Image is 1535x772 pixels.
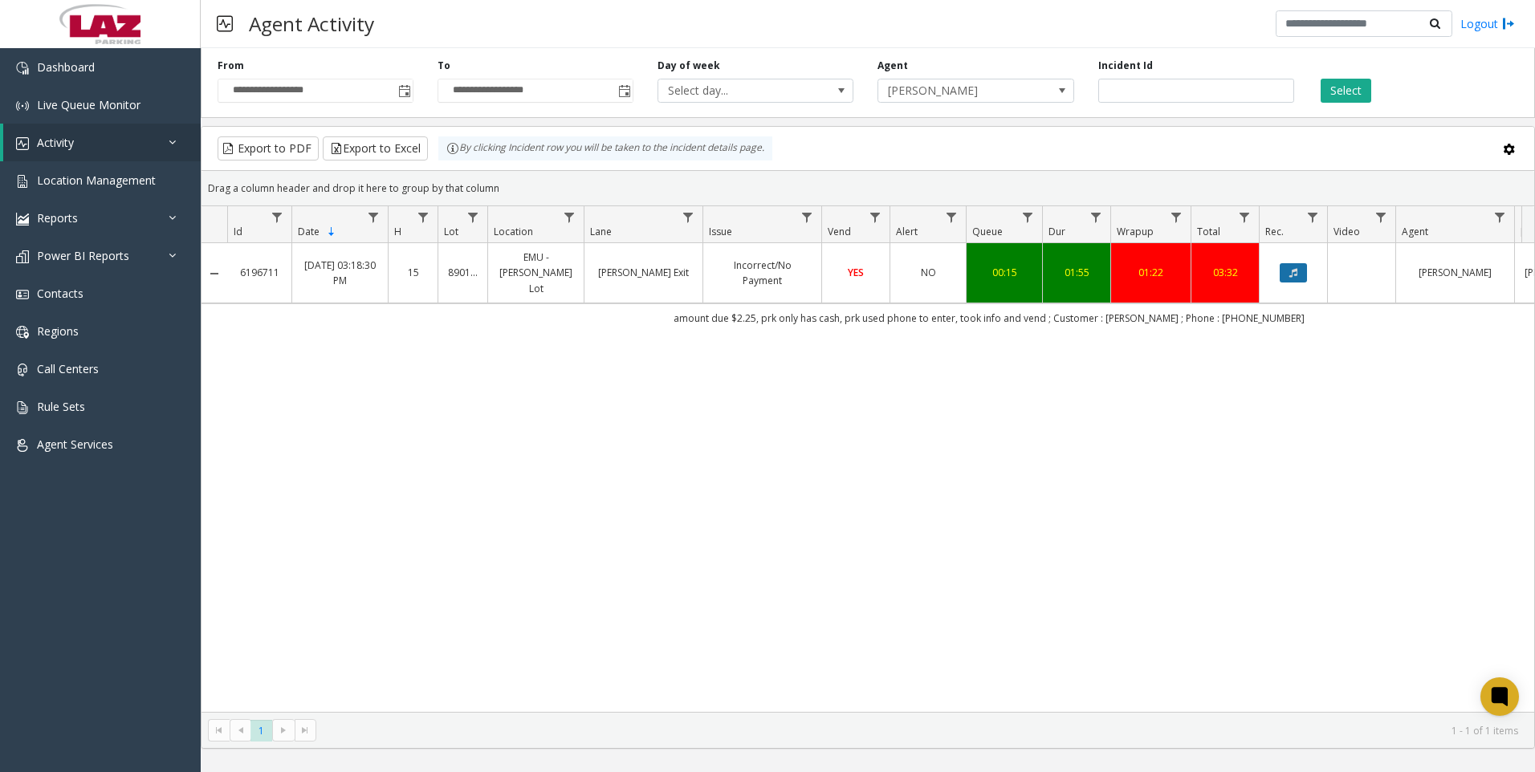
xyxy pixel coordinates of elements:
span: Activity [37,135,74,150]
span: Queue [972,225,1003,238]
div: Drag a column header and drop it here to group by that column [202,174,1534,202]
a: [PERSON_NAME] [1406,265,1504,280]
a: Id Filter Menu [267,206,288,228]
span: Id [234,225,242,238]
button: Export to Excel [323,136,428,160]
span: H [394,225,401,238]
a: 890108 [448,265,478,280]
div: By clicking Incident row you will be taken to the incident details page. [438,136,772,160]
a: H Filter Menu [413,206,434,228]
a: EMU - [PERSON_NAME] Lot [498,250,574,296]
a: Collapse Details [202,267,227,280]
a: 00:15 [976,265,1032,280]
a: Lot Filter Menu [462,206,484,228]
a: Activity [3,124,201,161]
a: Wrapup Filter Menu [1166,206,1187,228]
img: 'icon' [16,250,29,263]
span: Location Management [37,173,156,188]
a: Agent Filter Menu [1489,206,1511,228]
a: 01:55 [1053,265,1101,280]
a: Total Filter Menu [1234,206,1256,228]
a: Date Filter Menu [363,206,385,228]
label: Incident Id [1098,59,1153,73]
a: YES [832,265,880,280]
img: 'icon' [16,213,29,226]
span: Rule Sets [37,399,85,414]
a: Incorrect/No Payment [713,258,812,288]
span: Contacts [37,286,83,301]
label: Day of week [658,59,720,73]
button: Select [1321,79,1371,103]
kendo-pager-info: 1 - 1 of 1 items [326,724,1518,737]
img: 'icon' [16,364,29,376]
img: logout [1502,15,1515,32]
a: Lane Filter Menu [678,206,699,228]
a: Issue Filter Menu [796,206,818,228]
img: 'icon' [16,175,29,188]
span: Location [494,225,533,238]
span: Rec. [1265,225,1284,238]
a: Vend Filter Menu [865,206,886,228]
label: To [438,59,450,73]
span: Dur [1048,225,1065,238]
a: Dur Filter Menu [1085,206,1107,228]
span: Date [298,225,320,238]
a: 6196711 [237,265,282,280]
span: Total [1197,225,1220,238]
label: Agent [877,59,908,73]
img: 'icon' [16,401,29,414]
a: Logout [1460,15,1515,32]
img: 'icon' [16,326,29,339]
a: Location Filter Menu [559,206,580,228]
a: Alert Filter Menu [941,206,963,228]
a: NO [900,265,956,280]
img: 'icon' [16,439,29,452]
span: Select day... [658,79,814,102]
span: Dashboard [37,59,95,75]
a: Video Filter Menu [1370,206,1392,228]
img: 'icon' [16,62,29,75]
img: infoIcon.svg [446,142,459,155]
a: 01:22 [1121,265,1181,280]
a: Rec. Filter Menu [1302,206,1324,228]
span: Regions [37,323,79,339]
span: [PERSON_NAME] [878,79,1034,102]
span: Issue [709,225,732,238]
span: Agent Services [37,437,113,452]
img: 'icon' [16,100,29,112]
span: Toggle popup [395,79,413,102]
img: 'icon' [16,137,29,150]
img: 'icon' [16,288,29,301]
div: Data table [202,206,1534,712]
a: Queue Filter Menu [1017,206,1039,228]
a: [PERSON_NAME] Exit [594,265,693,280]
span: Reports [37,210,78,226]
span: Call Centers [37,361,99,376]
span: Sortable [325,226,338,238]
span: Alert [896,225,918,238]
button: Export to PDF [218,136,319,160]
span: Toggle popup [615,79,633,102]
span: Video [1333,225,1360,238]
span: Lane [590,225,612,238]
img: pageIcon [217,4,233,43]
span: YES [848,266,864,279]
span: Agent [1402,225,1428,238]
label: From [218,59,244,73]
span: Vend [828,225,851,238]
span: Wrapup [1117,225,1154,238]
h3: Agent Activity [241,4,382,43]
span: Live Queue Monitor [37,97,140,112]
span: Lot [444,225,458,238]
a: [DATE] 03:18:30 PM [302,258,378,288]
a: 15 [398,265,428,280]
span: Page 1 [250,720,272,742]
span: Power BI Reports [37,248,129,263]
a: 03:32 [1201,265,1249,280]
